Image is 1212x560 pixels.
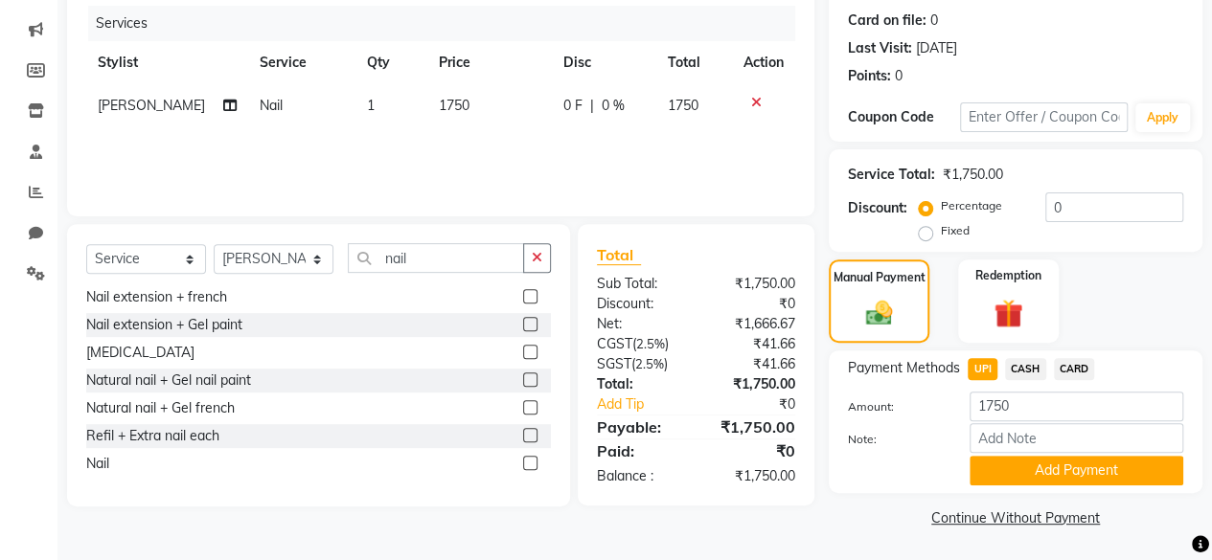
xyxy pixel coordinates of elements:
span: CGST [597,335,632,352]
div: ₹41.66 [696,334,810,354]
div: Nail extension + french [86,287,227,307]
span: 2.5% [635,356,664,371]
img: _cash.svg [858,298,902,328]
input: Amount [970,392,1183,421]
div: ₹1,750.00 [696,466,810,486]
div: Payable: [583,415,697,438]
span: | [590,96,594,116]
div: 0 [930,11,938,31]
div: Nail [86,454,109,474]
span: Nail [260,97,283,114]
span: 1750 [439,97,469,114]
div: ( ) [583,334,697,354]
button: Apply [1135,103,1190,132]
th: Disc [552,41,655,84]
label: Amount: [834,398,955,415]
div: ( ) [583,354,697,374]
div: Last Visit: [848,38,912,58]
span: 1 [367,97,375,114]
input: Enter Offer / Coupon Code [960,102,1128,132]
div: Balance : [583,466,697,486]
div: Sub Total: [583,274,697,294]
span: Total [597,245,641,265]
span: CASH [1005,358,1046,380]
div: Net: [583,314,697,334]
label: Manual Payment [834,269,926,286]
div: Paid: [583,439,697,462]
button: Add Payment [970,456,1183,485]
th: Price [427,41,552,84]
span: CARD [1054,358,1095,380]
input: Search or Scan [348,243,524,273]
div: ₹1,750.00 [943,165,1003,185]
div: ₹1,750.00 [696,374,810,394]
span: 0 F [563,96,583,116]
img: _gift.svg [985,296,1032,331]
span: [PERSON_NAME] [98,97,205,114]
div: Card on file: [848,11,926,31]
th: Qty [355,41,427,84]
span: 1750 [667,97,697,114]
div: Nail extension + Gel paint [86,315,242,335]
div: Points: [848,66,891,86]
input: Add Note [970,423,1183,453]
span: Payment Methods [848,358,960,378]
div: Discount: [848,198,907,218]
a: Add Tip [583,394,715,414]
div: Service Total: [848,165,935,185]
div: Services [88,6,810,41]
span: 0 % [602,96,625,116]
th: Service [248,41,355,84]
label: Fixed [941,222,970,239]
span: UPI [968,358,997,380]
div: Total: [583,374,697,394]
div: ₹0 [696,439,810,462]
div: Natural nail + Gel nail paint [86,370,251,391]
span: 2.5% [636,336,665,351]
span: SGST [597,355,631,372]
label: Percentage [941,197,1002,214]
a: Continue Without Payment [833,508,1199,528]
div: ₹1,750.00 [696,274,810,294]
div: ₹1,666.67 [696,314,810,334]
div: Discount: [583,294,697,314]
div: ₹1,750.00 [696,415,810,438]
th: Stylist [86,41,248,84]
div: 0 [895,66,903,86]
div: ₹0 [715,394,810,414]
th: Action [732,41,795,84]
th: Total [655,41,732,84]
div: Refil + Extra nail each [86,426,219,446]
div: [DATE] [916,38,957,58]
div: Coupon Code [848,107,960,127]
div: Natural nail + Gel french [86,398,235,418]
label: Note: [834,431,955,448]
div: ₹0 [696,294,810,314]
div: ₹41.66 [696,354,810,374]
div: [MEDICAL_DATA] [86,343,194,363]
label: Redemption [975,267,1041,284]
